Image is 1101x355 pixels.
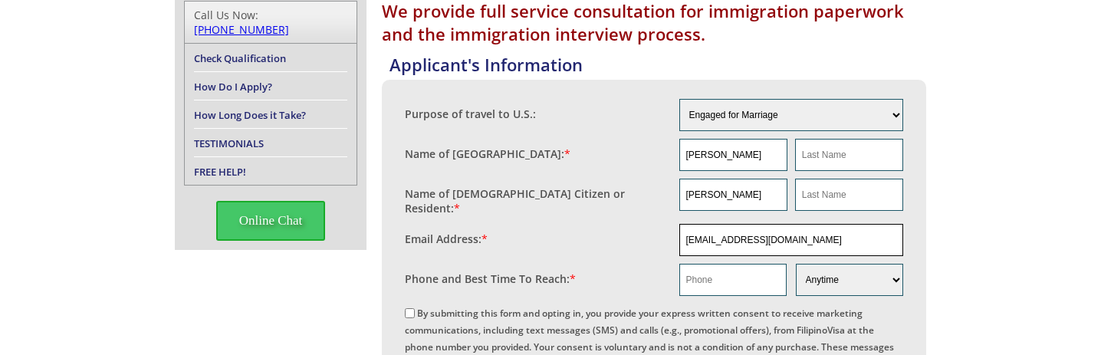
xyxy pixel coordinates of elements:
h4: Applicant's Information [389,53,926,76]
a: TESTIMONIALS [194,136,264,150]
label: Purpose of travel to U.S.: [405,107,536,121]
input: First Name [679,139,787,171]
a: [PHONE_NUMBER] [194,22,289,37]
select: Phone and Best Reach Time are required. [796,264,903,296]
input: Last Name [795,139,903,171]
input: Email Address [679,224,904,256]
div: Call Us Now: [194,8,347,37]
input: Phone [679,264,787,296]
a: How Do I Apply? [194,80,272,94]
a: How Long Does it Take? [194,108,306,122]
input: By submitting this form and opting in, you provide your express written consent to receive market... [405,308,415,318]
input: First Name [679,179,787,211]
label: Name of [GEOGRAPHIC_DATA]: [405,146,570,161]
input: Last Name [795,179,903,211]
a: Check Qualification [194,51,286,65]
label: Email Address: [405,232,488,246]
a: FREE HELP! [194,165,246,179]
span: Online Chat [216,201,326,241]
label: Phone and Best Time To Reach: [405,271,576,286]
label: Name of [DEMOGRAPHIC_DATA] Citizen or Resident: [405,186,664,215]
